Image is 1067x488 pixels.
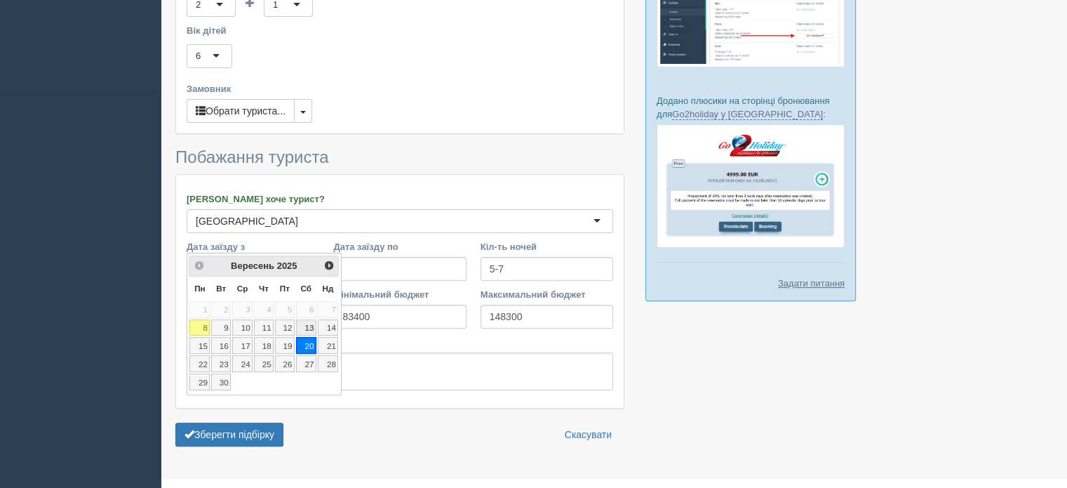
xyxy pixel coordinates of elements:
button: Зберегти підбірку [175,423,283,447]
span: Четвер [259,284,269,293]
span: Побажання туриста [175,147,329,166]
a: 20 [296,337,316,354]
a: 10 [232,319,253,336]
p: Додано плюсики на сторінці бронювання для : [657,94,845,121]
a: 25 [254,355,274,372]
a: 15 [189,337,210,354]
label: Нотатки [187,336,613,349]
a: 13 [296,319,316,336]
a: 9 [211,319,231,336]
button: Обрати туриста... [187,99,295,123]
a: 19 [275,337,295,354]
a: Go2holiday у [GEOGRAPHIC_DATA] [672,109,823,120]
label: Максимальний бюджет [481,288,613,301]
span: Вівторок [216,284,226,293]
span: Середа [237,284,248,293]
a: 24 [232,355,253,372]
input: 7-10 або 7,10,14 [481,257,613,281]
a: 27 [296,355,316,372]
a: 12 [275,319,295,336]
label: Кіл-ть ночей [481,240,613,253]
div: 6 [196,49,201,63]
label: Дата заїзду по [333,240,466,253]
span: Понеділок [194,284,205,293]
label: [PERSON_NAME] хоче турист? [187,192,613,206]
a: Наст> [321,258,337,274]
a: 26 [275,355,295,372]
span: 2025 [277,261,297,271]
span: П [280,284,290,293]
label: Мінімальний бюджет [333,288,466,301]
img: go2holiday-proposal-for-travel-agency.png [657,124,845,248]
a: 17 [232,337,253,354]
a: 29 [189,374,210,390]
a: 14 [318,319,339,336]
a: 21 [318,337,339,354]
a: 23 [211,355,231,372]
a: 30 [211,374,231,390]
a: Задати питання [778,277,845,290]
span: Неділя [323,284,334,293]
a: 18 [254,337,274,354]
span: Наст> [323,260,335,271]
a: Скасувати [556,423,621,447]
label: Дата заїзду з [187,240,319,253]
a: 28 [318,355,339,372]
label: Вік дітей [187,24,613,37]
label: Замовник [187,82,613,95]
a: 22 [189,355,210,372]
div: [GEOGRAPHIC_DATA] [196,214,298,228]
a: 8 [189,319,210,336]
a: 11 [254,319,274,336]
span: Субота [300,284,311,293]
a: 16 [211,337,231,354]
span: Вересень [231,261,274,271]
